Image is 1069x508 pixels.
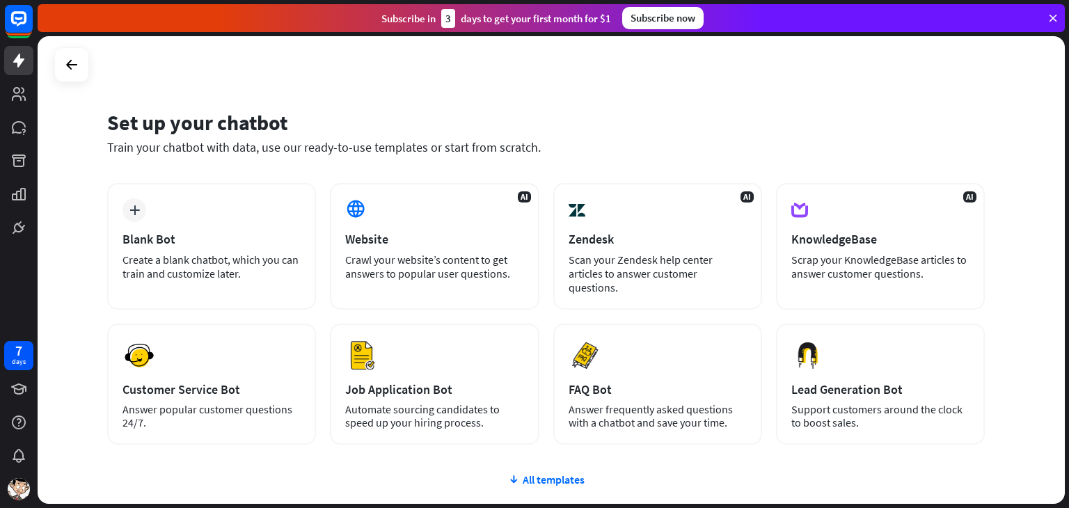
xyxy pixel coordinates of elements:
[107,139,985,155] div: Train your chatbot with data, use our ready-to-use templates or start from scratch.
[345,231,523,247] div: Website
[107,473,985,486] div: All templates
[345,253,523,280] div: Crawl your website’s content to get answers to popular user questions.
[15,344,22,357] div: 7
[569,381,747,397] div: FAQ Bot
[791,381,969,397] div: Lead Generation Bot
[12,357,26,367] div: days
[791,253,969,280] div: Scrap your KnowledgeBase articles to answer customer questions.
[791,403,969,429] div: Support customers around the clock to boost sales.
[129,205,140,215] i: plus
[4,341,33,370] a: 7 days
[441,9,455,28] div: 3
[518,191,531,203] span: AI
[622,7,704,29] div: Subscribe now
[122,253,301,280] div: Create a blank chatbot, which you can train and customize later.
[122,381,301,397] div: Customer Service Bot
[345,381,523,397] div: Job Application Bot
[569,231,747,247] div: Zendesk
[569,403,747,429] div: Answer frequently asked questions with a chatbot and save your time.
[791,231,969,247] div: KnowledgeBase
[963,191,976,203] span: AI
[741,191,754,203] span: AI
[569,253,747,294] div: Scan your Zendesk help center articles to answer customer questions.
[345,403,523,429] div: Automate sourcing candidates to speed up your hiring process.
[381,9,611,28] div: Subscribe in days to get your first month for $1
[107,109,985,136] div: Set up your chatbot
[122,231,301,247] div: Blank Bot
[122,403,301,429] div: Answer popular customer questions 24/7.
